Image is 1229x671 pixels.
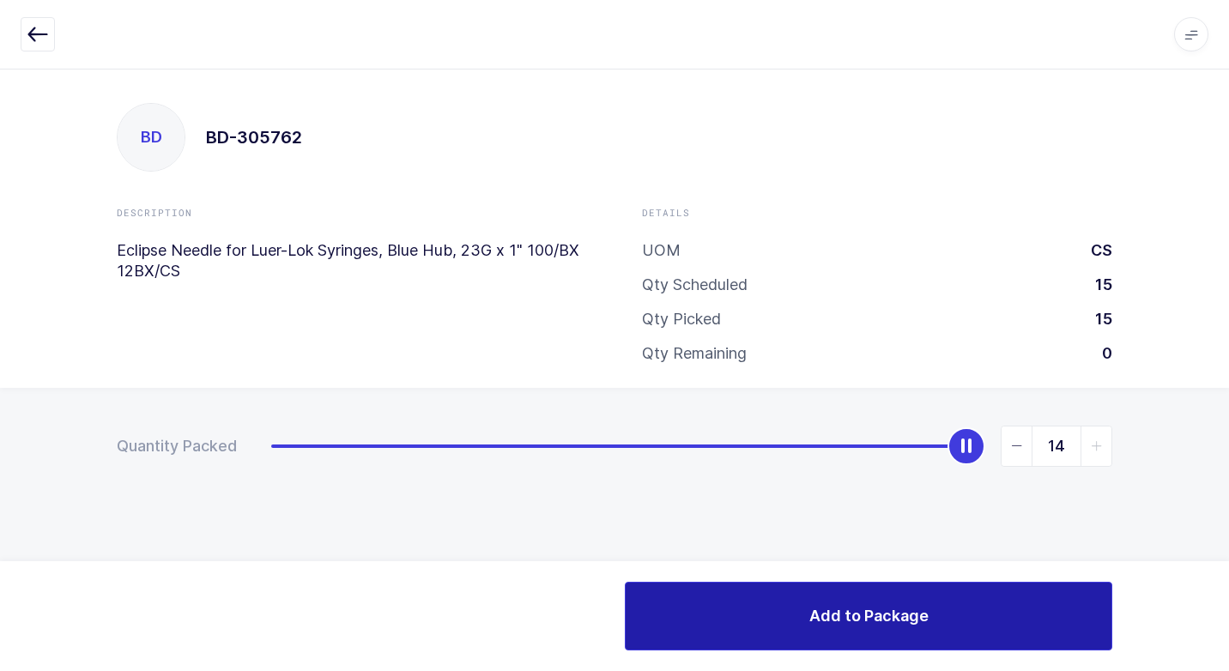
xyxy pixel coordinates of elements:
div: slider between 0 and 14 [271,426,1112,467]
div: Qty Scheduled [642,275,748,295]
div: 15 [1081,309,1112,329]
span: Add to Package [809,605,929,626]
div: Description [117,206,587,220]
div: 15 [1081,275,1112,295]
div: 0 [1088,343,1112,364]
h1: BD-305762 [206,124,302,151]
div: BD [118,104,185,171]
div: Qty Remaining [642,343,747,364]
div: CS [1077,240,1112,261]
div: Quantity Packed [117,436,237,456]
p: Eclipse Needle for Luer-Lok Syringes, Blue Hub, 23G x 1" 100/BX 12BX/CS [117,240,587,281]
div: Details [642,206,1112,220]
button: Add to Package [625,582,1112,650]
div: UOM [642,240,681,261]
div: Qty Picked [642,309,721,329]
